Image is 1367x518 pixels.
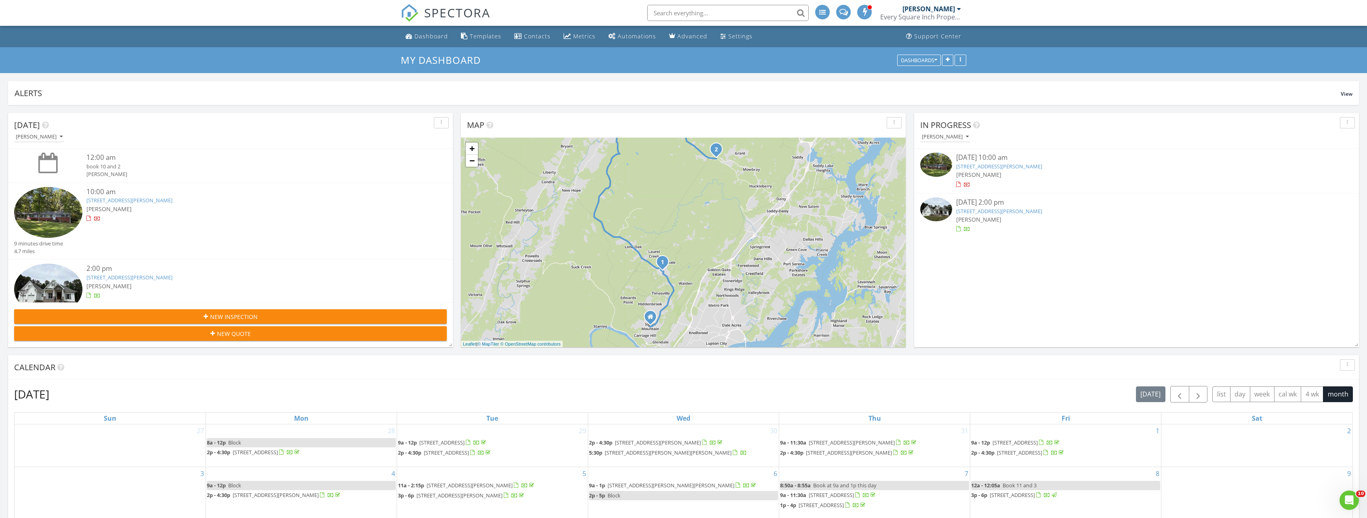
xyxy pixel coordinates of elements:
span: [STREET_ADDRESS] [809,491,854,499]
span: [STREET_ADDRESS][PERSON_NAME] [233,491,319,499]
button: list [1212,386,1230,402]
span: 2p - 4:30p [780,449,803,456]
span: [STREET_ADDRESS] [997,449,1042,456]
span: 9a - 12p [398,439,417,446]
div: 2:00 pm [86,264,411,274]
a: 2p - 4:30p [STREET_ADDRESS][PERSON_NAME] [589,439,724,446]
span: [STREET_ADDRESS] [799,501,844,509]
td: Go to July 29, 2025 [397,424,588,467]
a: 2p - 4:30p [STREET_ADDRESS] [971,449,1065,456]
span: New Quote [217,329,251,338]
span: 12a - 12:05a [971,482,1000,489]
span: 5:30p [589,449,602,456]
span: [STREET_ADDRESS] [419,439,465,446]
div: Alerts [15,88,1341,99]
td: Go to July 27, 2025 [15,424,206,467]
a: Go to July 27, 2025 [195,424,206,437]
span: Block [608,492,620,499]
a: 9a - 11:30a [STREET_ADDRESS][PERSON_NAME] [780,438,969,448]
a: 9a - 12p [STREET_ADDRESS] [398,438,587,448]
a: Zoom in [466,143,478,155]
a: Go to August 9, 2025 [1346,467,1352,480]
button: New Quote [14,326,447,341]
a: [STREET_ADDRESS][PERSON_NAME] [956,208,1042,215]
a: 2p - 4:30p [STREET_ADDRESS][PERSON_NAME] [780,448,969,458]
a: SPECTORA [401,11,490,28]
span: 2p - 4:30p [398,449,421,456]
span: 3p - 6p [398,492,414,499]
span: 8:50a - 8:55a [780,482,811,489]
a: [STREET_ADDRESS][PERSON_NAME] [86,197,172,204]
a: Support Center [903,29,965,44]
button: day [1230,386,1250,402]
a: [STREET_ADDRESS][PERSON_NAME] [956,163,1042,170]
span: Book at 9a and 1p this day [813,482,876,489]
span: 10 [1356,491,1365,497]
button: [DATE] [1136,386,1165,402]
td: Go to July 30, 2025 [588,424,779,467]
span: View [1341,90,1352,97]
span: [PERSON_NAME] [956,171,1001,178]
a: 2p - 4:30p [STREET_ADDRESS][PERSON_NAME] [589,438,778,448]
span: [STREET_ADDRESS][PERSON_NAME] [809,439,895,446]
a: 2p - 4:30p [STREET_ADDRESS][PERSON_NAME] [207,491,342,499]
button: cal wk [1274,386,1302,402]
a: [DATE] 2:00 pm [STREET_ADDRESS][PERSON_NAME] [PERSON_NAME] [920,197,1353,233]
a: Friday [1060,413,1072,424]
a: Settings [717,29,756,44]
span: 2p - 4:30p [207,491,230,499]
span: 8a - 12p [207,439,226,446]
a: Contacts [511,29,554,44]
a: Go to July 30, 2025 [768,424,779,437]
span: New Inspection [210,312,258,321]
span: [STREET_ADDRESS][PERSON_NAME][PERSON_NAME] [608,482,734,489]
span: [DATE] [14,120,40,130]
span: 9a - 1p [589,482,605,489]
a: Go to July 31, 2025 [959,424,970,437]
i: 2 [715,147,718,153]
span: [PERSON_NAME] [86,205,132,213]
span: 9a - 12p [207,482,226,489]
a: 5:30p [STREET_ADDRESS][PERSON_NAME][PERSON_NAME] [589,448,778,458]
img: 9356901%2Fcover_photos%2FqY7VvtoF1zq7Dk9OC4wc%2Fsmall.jpg [920,197,952,221]
div: 4.7 miles [14,247,63,255]
a: Go to July 29, 2025 [577,424,588,437]
div: book 10 and 2 [86,163,411,170]
span: 1p - 4p [780,501,796,509]
div: [PERSON_NAME] [902,5,955,13]
div: 10:00 am [86,187,411,197]
span: 9a - 11:30a [780,491,806,499]
div: [PERSON_NAME] [922,134,969,140]
a: Zoom out [466,155,478,167]
div: 12:00 am [86,153,411,163]
span: [STREET_ADDRESS][PERSON_NAME] [416,492,503,499]
div: Dashboards [901,57,937,63]
td: Go to August 2, 2025 [1161,424,1352,467]
button: week [1250,386,1274,402]
iframe: Intercom live chat [1340,491,1359,510]
button: 4 wk [1301,386,1323,402]
a: My Dashboard [401,53,488,67]
a: 9a - 11:30a [STREET_ADDRESS] [780,491,877,499]
a: 2p - 4:30p [STREET_ADDRESS] [398,449,492,456]
a: 2p - 4:30p [STREET_ADDRESS] [207,449,301,456]
div: Templates [470,32,501,40]
div: 3911 Umbarger Ln, Signal Mountain, TN 37377 [662,262,667,266]
div: Advanced [677,32,707,40]
img: 9356901%2Fcover_photos%2FqY7VvtoF1zq7Dk9OC4wc%2Fsmall.jpg [14,264,82,315]
a: 9a - 11:30a [STREET_ADDRESS][PERSON_NAME] [780,439,918,446]
a: 1p - 4p [STREET_ADDRESS] [780,501,969,510]
a: Metrics [560,29,599,44]
a: 11a - 2:15p [STREET_ADDRESS][PERSON_NAME] [398,482,536,489]
i: 1 [661,260,664,265]
button: Dashboards [897,55,941,66]
button: month [1323,386,1353,402]
a: 9a - 11:30a [STREET_ADDRESS] [780,491,969,500]
button: New Inspection [14,309,447,324]
div: 40 Cool Springs Rd, Signal Mountain TN 37377 [650,317,655,321]
a: Go to August 5, 2025 [581,467,588,480]
span: 2p - 4:30p [971,449,995,456]
span: 2p - 4:30p [207,449,230,456]
a: Go to August 8, 2025 [1154,467,1161,480]
img: The Best Home Inspection Software - Spectora [401,4,419,22]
